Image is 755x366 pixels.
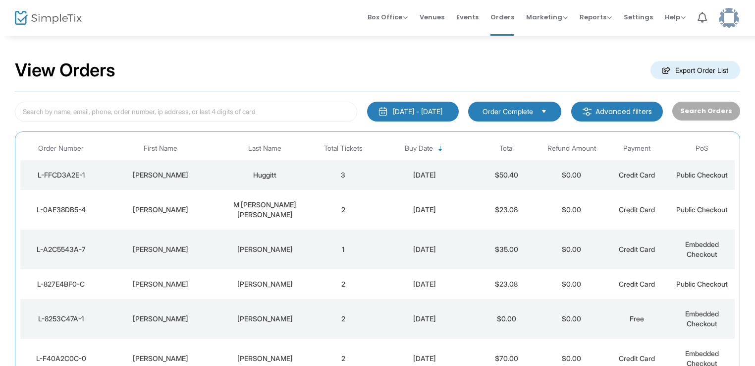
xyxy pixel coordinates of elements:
[630,314,644,323] span: Free
[539,230,604,269] td: $0.00
[676,171,728,179] span: Public Checkout
[696,144,708,153] span: PoS
[222,354,308,364] div: Piasecki
[23,170,100,180] div: L-FFCD3A2E-1
[420,4,444,30] span: Venues
[474,190,539,230] td: $23.08
[619,205,655,214] span: Credit Card
[378,107,388,117] img: monthly
[23,244,100,254] div: L-A2C5543A-7
[539,269,604,299] td: $0.00
[311,230,376,269] td: 1
[474,230,539,269] td: $35.00
[378,279,472,289] div: 8/21/2025
[393,107,442,117] div: [DATE] - [DATE]
[619,245,655,253] span: Credit Card
[405,144,433,153] span: Buy Date
[378,244,472,254] div: 8/21/2025
[367,102,459,122] button: [DATE] - [DATE]
[456,4,479,30] span: Events
[222,244,308,254] div: Shirey
[378,314,472,324] div: 8/20/2025
[619,354,655,363] span: Credit Card
[676,205,728,214] span: Public Checkout
[685,240,719,258] span: Embedded Checkout
[105,279,217,289] div: Nancy
[368,12,408,22] span: Box Office
[539,137,604,160] th: Refund Amount
[23,354,100,364] div: L-F40A2C0C-0
[474,299,539,339] td: $0.00
[311,299,376,339] td: 2
[619,280,655,288] span: Credit Card
[105,244,217,254] div: Kyle
[105,314,217,324] div: Matt
[378,354,472,364] div: 8/20/2025
[38,144,84,153] span: Order Number
[474,160,539,190] td: $50.40
[539,299,604,339] td: $0.00
[580,12,612,22] span: Reports
[144,144,177,153] span: First Name
[539,160,604,190] td: $0.00
[15,102,357,122] input: Search by name, email, phone, order number, ip address, or last 4 digits of card
[526,12,568,22] span: Marketing
[248,144,281,153] span: Last Name
[15,60,115,81] h2: View Orders
[665,12,686,22] span: Help
[685,309,719,328] span: Embedded Checkout
[105,354,217,364] div: Alex
[222,200,308,220] div: M Cooper Sours
[23,205,100,215] div: L-0AF38DB5-4
[311,160,376,190] td: 3
[537,106,551,117] button: Select
[23,314,100,324] div: L-8253C47A-1
[436,145,444,153] span: Sortable
[619,171,655,179] span: Credit Card
[222,279,308,289] div: Evens
[650,61,740,79] m-button: Export Order List
[222,170,308,180] div: Huggitt
[105,170,217,180] div: Susan
[483,107,533,117] span: Order Complete
[222,314,308,324] div: Plotkin
[311,137,376,160] th: Total Tickets
[378,170,472,180] div: 8/21/2025
[23,279,100,289] div: L-827E4BF0-C
[378,205,472,215] div: 8/21/2025
[539,190,604,230] td: $0.00
[582,107,592,117] img: filter
[311,190,376,230] td: 2
[105,205,217,215] div: Mary
[571,102,663,122] m-button: Advanced filters
[676,280,728,288] span: Public Checkout
[311,269,376,299] td: 2
[624,4,653,30] span: Settings
[490,4,514,30] span: Orders
[623,144,650,153] span: Payment
[474,137,539,160] th: Total
[474,269,539,299] td: $23.08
